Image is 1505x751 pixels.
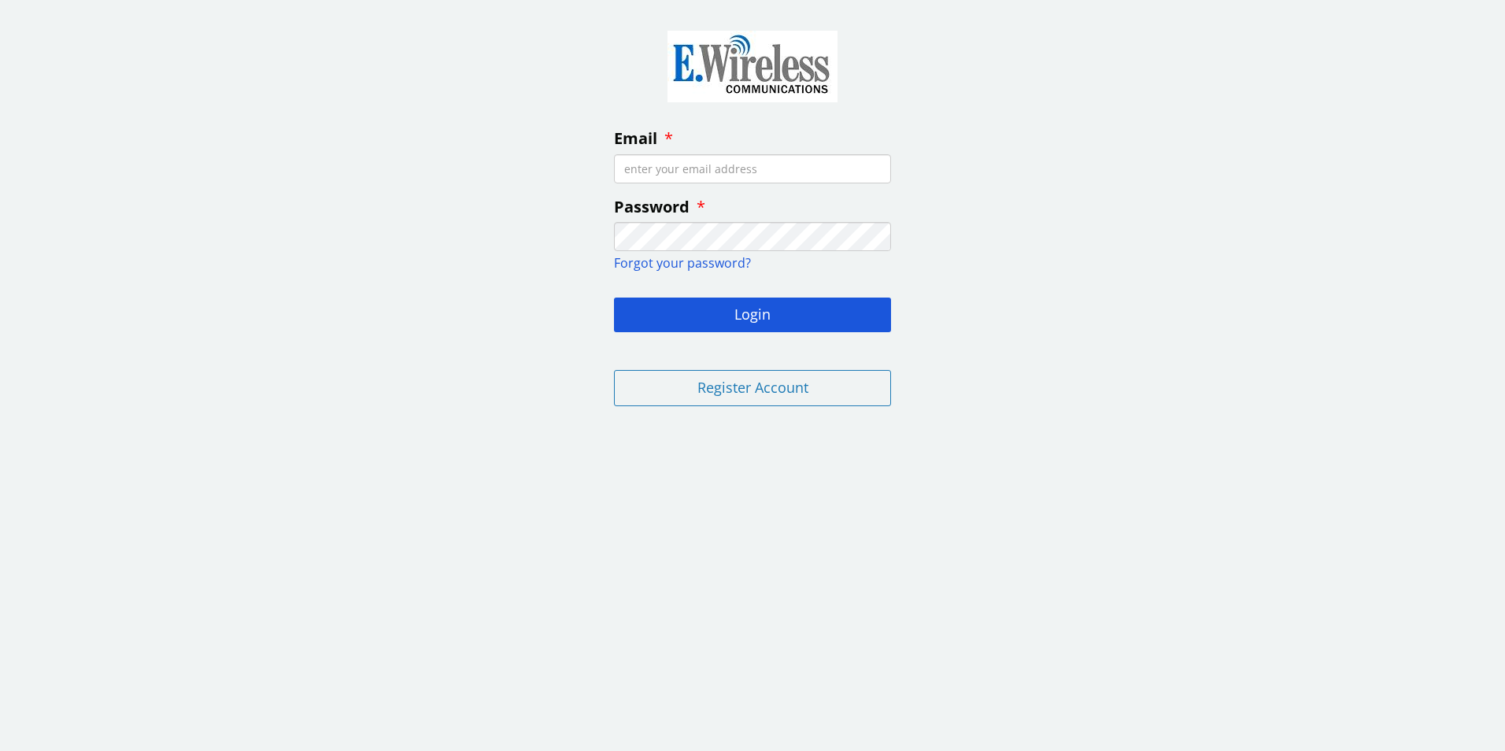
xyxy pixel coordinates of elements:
button: Register Account [614,370,891,406]
input: enter your email address [614,154,891,183]
span: Email [614,128,657,149]
button: Login [614,298,891,332]
a: Forgot your password? [614,254,751,272]
span: Password [614,196,690,217]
